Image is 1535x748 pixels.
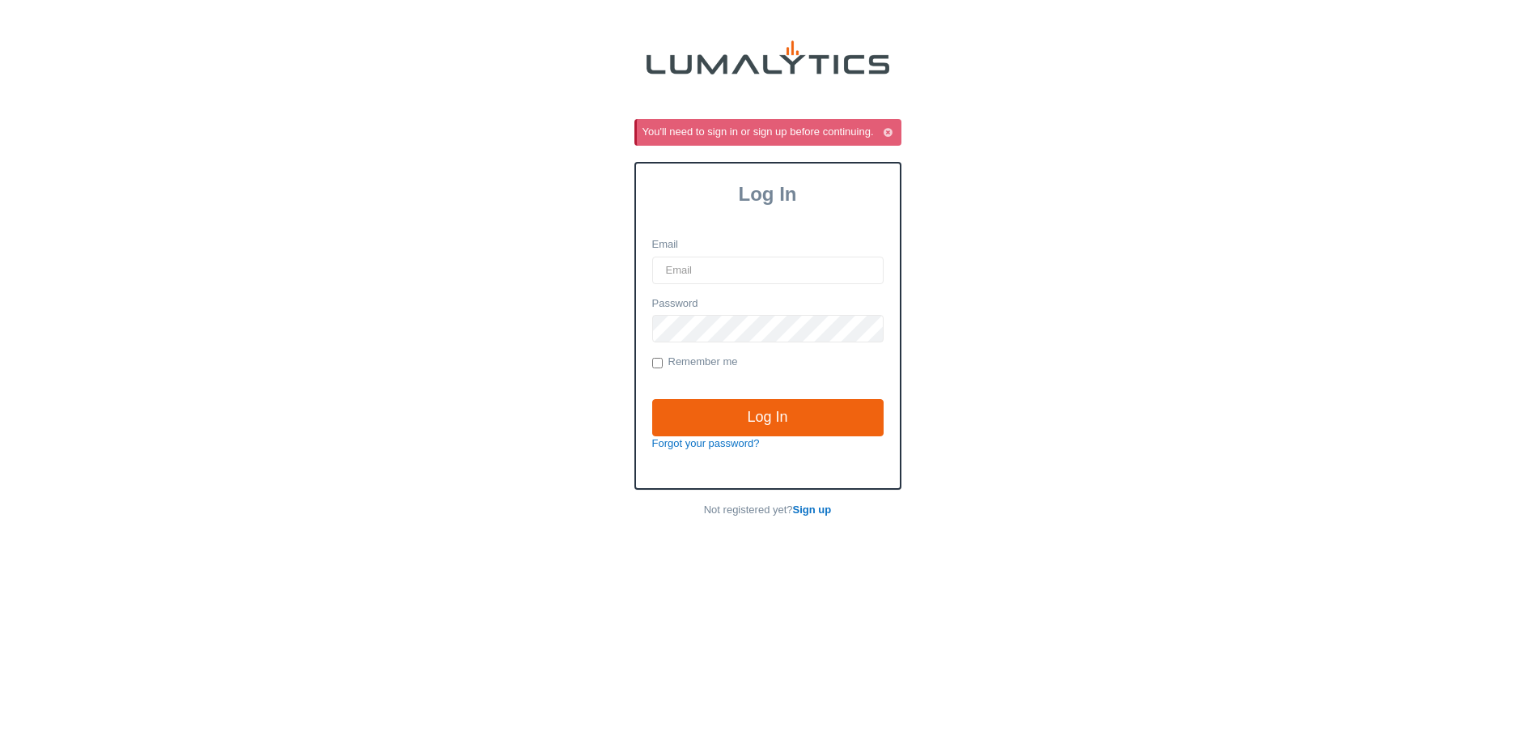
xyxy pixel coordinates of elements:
h3: Log In [636,183,900,206]
input: Log In [652,399,884,436]
a: Forgot your password? [652,437,760,449]
img: lumalytics-black-e9b537c871f77d9ce8d3a6940f85695cd68c596e3f819dc492052d1098752254.png [647,40,889,74]
label: Remember me [652,355,738,371]
a: Sign up [793,504,832,516]
input: Email [652,257,884,284]
label: Email [652,237,679,253]
input: Remember me [652,358,663,368]
p: Not registered yet? [634,503,901,518]
div: You'll need to sign in or sign up before continuing. [642,125,898,140]
label: Password [652,296,698,312]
